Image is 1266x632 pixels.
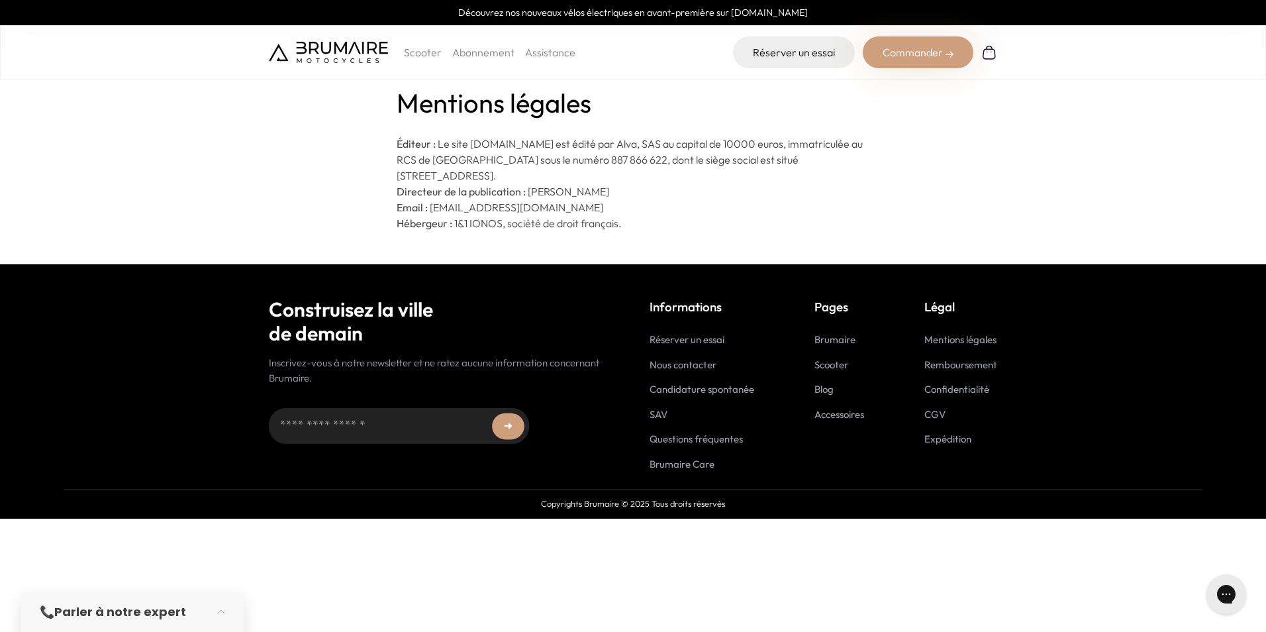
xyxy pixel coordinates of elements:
[650,458,714,470] a: Brumaire Care
[733,36,855,68] a: Réserver un essai
[525,46,575,59] a: Assistance
[397,185,526,198] strong: Directeur de la publication :
[404,44,442,60] p: Scooter
[814,358,848,371] a: Scooter
[269,408,529,444] input: Adresse email...
[814,297,864,316] p: Pages
[924,433,971,445] a: Expédition
[397,217,452,230] strong: Hébergeur :
[269,297,616,345] h2: Construisez la ville de demain
[397,201,428,214] strong: Email :
[397,83,870,123] h1: Mentions légales
[397,136,870,184] p: Le site [DOMAIN_NAME] est édité par Alva, SAS au capital de 10000 euros, immatriculée au RCS d...
[946,50,953,58] img: right-arrow-2.png
[650,333,724,346] a: Réserver un essai
[269,356,616,386] p: Inscrivez-vous à notre newsletter et ne ratez aucune information concernant Brumaire.
[64,498,1203,510] p: Copyrights Brumaire © 2025 Tous droits réservés
[924,383,989,395] a: Confidentialité
[814,408,864,421] a: Accessoires
[814,333,855,346] a: Brumaire
[397,137,436,150] strong: Éditeur :
[924,297,997,316] p: Légal
[924,358,997,371] a: Remboursement
[650,358,716,371] a: Nous contacter
[924,408,946,421] a: CGV
[1200,570,1253,619] iframe: Gorgias live chat messenger
[397,184,870,199] p: [PERSON_NAME]
[650,408,667,421] a: SAV
[924,333,997,346] a: Mentions légales
[492,413,524,439] button: ➜
[650,383,754,395] a: Candidature spontanée
[863,36,973,68] div: Commander
[650,297,754,316] p: Informations
[269,42,388,63] img: Brumaire Motocycles
[452,46,514,59] a: Abonnement
[814,383,834,395] a: Blog
[650,433,743,445] a: Questions fréquentes
[981,44,997,60] img: Panier
[397,199,870,215] p: [EMAIL_ADDRESS][DOMAIN_NAME]
[397,215,870,231] p: 1&1 IONOS, société de droit français.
